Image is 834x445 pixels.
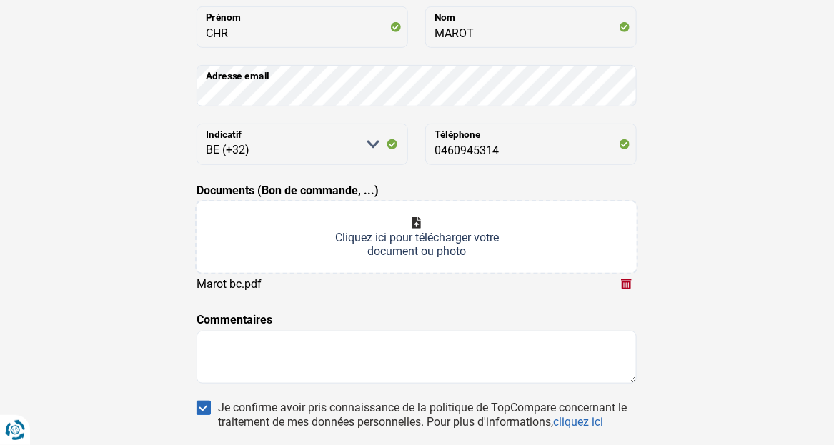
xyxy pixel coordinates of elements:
label: Commentaires [197,311,272,329]
div: Marot bc.pdf [197,277,262,291]
input: 401020304 [425,124,637,165]
label: Documents (Bon de commande, ...) [197,182,379,199]
select: Indicatif [197,124,408,165]
div: Je confirme avoir pris connaissance de la politique de TopCompare concernant le traitement de mes... [218,401,637,429]
a: cliquez ici [553,415,603,429]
